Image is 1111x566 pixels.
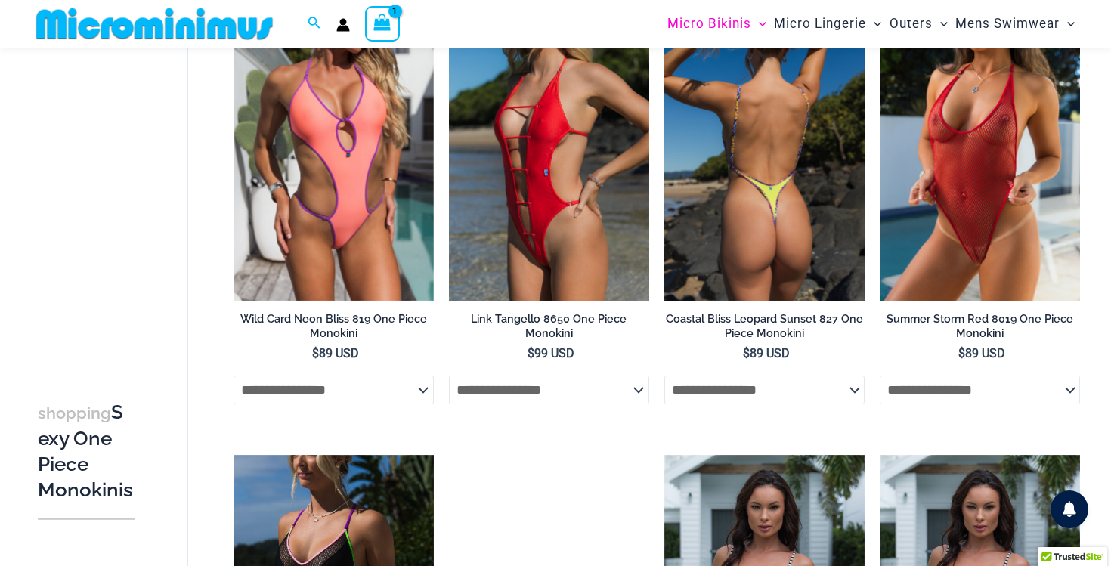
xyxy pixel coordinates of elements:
[880,1,1080,302] a: Summer Storm Red 8019 One Piece 04Summer Storm Red 8019 One Piece 03Summer Storm Red 8019 One Pie...
[958,346,965,360] span: $
[312,346,319,360] span: $
[449,312,649,346] a: Link Tangello 8650 One Piece Monokini
[890,5,933,43] span: Outers
[38,51,174,353] iframe: TrustedSite Certified
[664,5,770,43] a: Micro BikinisMenu ToggleMenu Toggle
[880,312,1080,346] a: Summer Storm Red 8019 One Piece Monokini
[743,346,790,360] bdi: 89 USD
[528,346,534,360] span: $
[880,312,1080,340] h2: Summer Storm Red 8019 One Piece Monokini
[866,5,881,43] span: Menu Toggle
[234,312,434,346] a: Wild Card Neon Bliss 819 One Piece Monokini
[234,1,434,302] a: Wild Card Neon Bliss 819 One Piece 04Wild Card Neon Bliss 819 One Piece 05Wild Card Neon Bliss 81...
[770,5,885,43] a: Micro LingerieMenu ToggleMenu Toggle
[528,346,574,360] bdi: 99 USD
[38,400,135,503] h3: Sexy One Piece Monokinis
[449,1,649,302] a: Link Tangello 8650 One Piece Monokini 11Link Tangello 8650 One Piece Monokini 12Link Tangello 865...
[774,5,866,43] span: Micro Lingerie
[30,7,279,41] img: MM SHOP LOGO FLAT
[952,5,1079,43] a: Mens SwimwearMenu ToggleMenu Toggle
[743,346,750,360] span: $
[664,312,865,346] a: Coastal Bliss Leopard Sunset 827 One Piece Monokini
[933,5,948,43] span: Menu Toggle
[955,5,1060,43] span: Mens Swimwear
[661,2,1081,45] nav: Site Navigation
[38,404,111,422] span: shopping
[449,1,649,302] img: Link Tangello 8650 One Piece Monokini 11
[880,1,1080,302] img: Summer Storm Red 8019 One Piece 04
[336,18,350,32] a: Account icon link
[234,312,434,340] h2: Wild Card Neon Bliss 819 One Piece Monokini
[886,5,952,43] a: OutersMenu ToggleMenu Toggle
[449,312,649,340] h2: Link Tangello 8650 One Piece Monokini
[751,5,766,43] span: Menu Toggle
[1060,5,1075,43] span: Menu Toggle
[664,1,865,302] img: Coastal Bliss Leopard Sunset 827 One Piece Monokini 07
[308,14,321,33] a: Search icon link
[664,312,865,340] h2: Coastal Bliss Leopard Sunset 827 One Piece Monokini
[234,1,434,302] img: Wild Card Neon Bliss 819 One Piece 04
[365,6,400,41] a: View Shopping Cart, 1 items
[664,1,865,302] a: Coastal Bliss Leopard Sunset 827 One Piece Monokini 06Coastal Bliss Leopard Sunset 827 One Piece ...
[958,346,1005,360] bdi: 89 USD
[667,5,751,43] span: Micro Bikinis
[312,346,359,360] bdi: 89 USD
